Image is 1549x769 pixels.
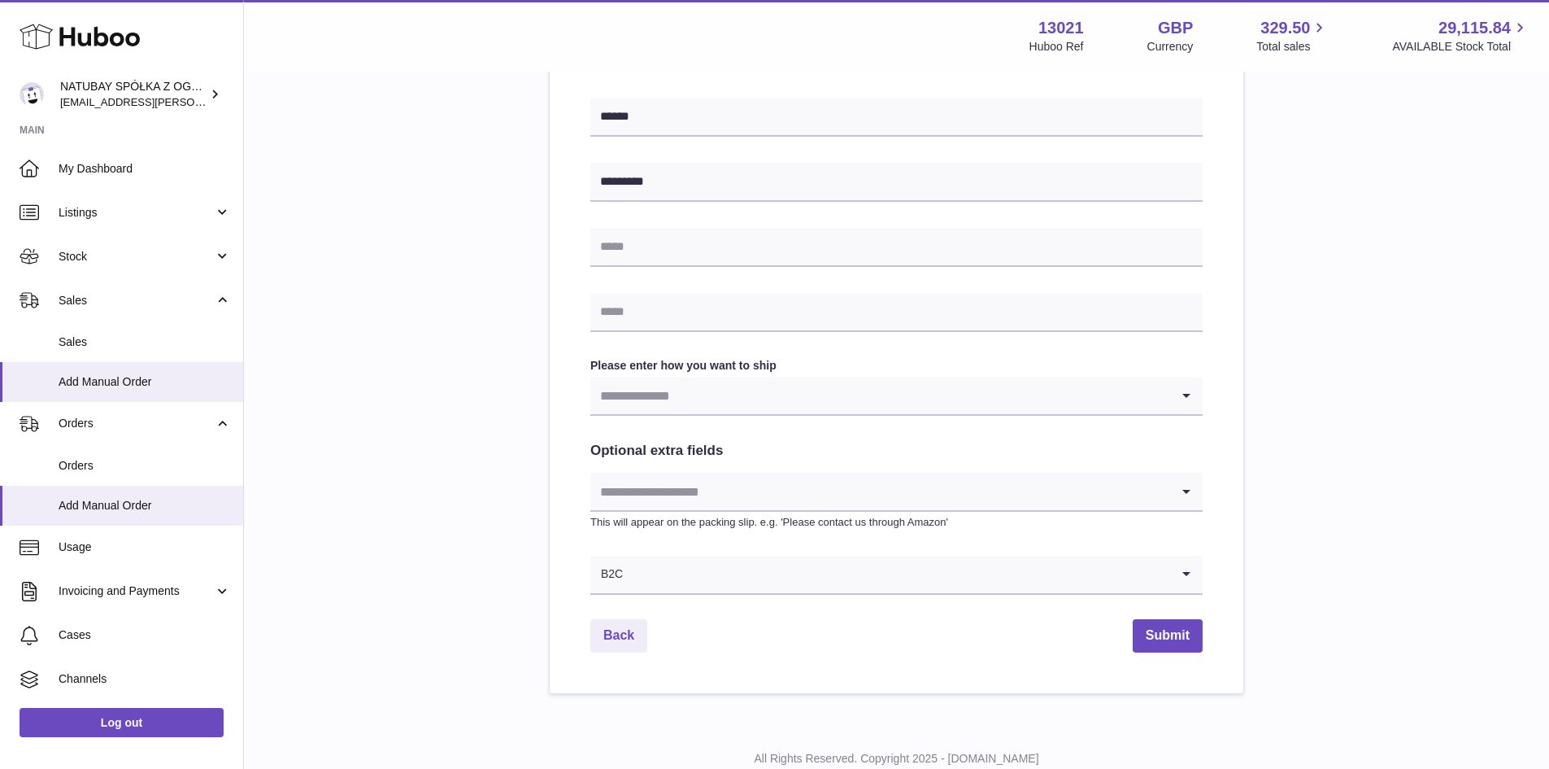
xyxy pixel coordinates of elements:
[590,377,1170,414] input: Search for option
[59,374,231,390] span: Add Manual Order
[1147,39,1194,55] div: Currency
[1260,17,1310,39] span: 329.50
[1256,17,1329,55] a: 329.50 Total sales
[59,205,214,221] span: Listings
[59,671,231,687] span: Channels
[1029,39,1084,55] div: Huboo Ref
[59,583,214,599] span: Invoicing and Payments
[59,334,231,350] span: Sales
[20,708,224,737] a: Log out
[20,82,44,107] img: kacper.antkowski@natubay.pl
[590,515,1203,530] p: This will appear on the packing slip. e.g. 'Please contact us through Amazon'
[1392,39,1529,55] span: AVAILABLE Stock Total
[590,619,647,653] a: Back
[624,556,1170,593] input: Search for option
[590,473,1170,510] input: Search for option
[60,95,326,108] span: [EMAIL_ADDRESS][PERSON_NAME][DOMAIN_NAME]
[590,556,624,593] span: B2C
[1158,17,1193,39] strong: GBP
[59,161,231,177] span: My Dashboard
[59,416,214,431] span: Orders
[59,293,214,308] span: Sales
[590,442,1203,461] h2: Optional extra fields
[1438,17,1511,39] span: 29,115.84
[590,556,1203,595] div: Search for option
[1038,17,1084,39] strong: 13021
[59,458,231,474] span: Orders
[60,79,207,110] div: NATUBAY SPÓŁKA Z OGRANICZONĄ ODPOWIEDZIALNOŚCIĄ
[590,377,1203,416] div: Search for option
[1133,619,1203,653] button: Submit
[59,498,231,513] span: Add Manual Order
[1256,39,1329,55] span: Total sales
[59,540,231,555] span: Usage
[590,358,1203,374] label: Please enter how you want to ship
[59,627,231,643] span: Cases
[257,751,1536,767] p: All Rights Reserved. Copyright 2025 - [DOMAIN_NAME]
[59,249,214,264] span: Stock
[590,473,1203,512] div: Search for option
[1392,17,1529,55] a: 29,115.84 AVAILABLE Stock Total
